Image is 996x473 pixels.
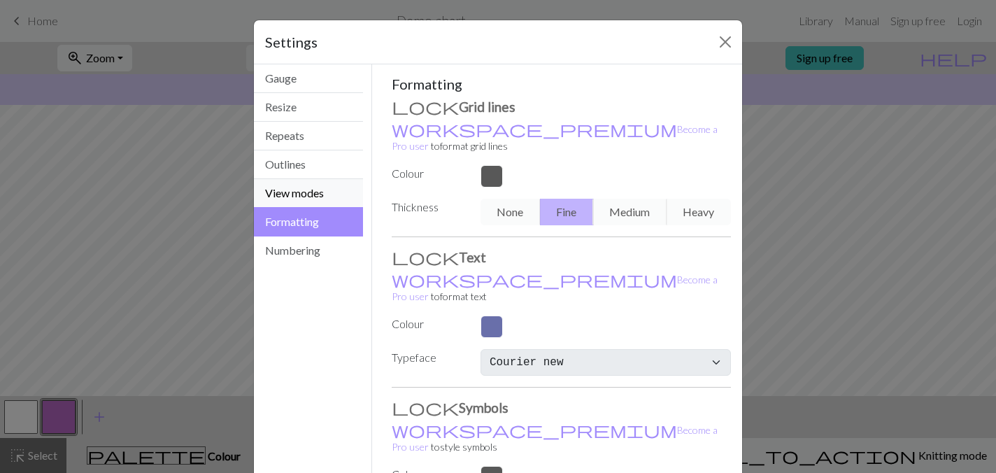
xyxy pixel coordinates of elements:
[392,76,732,92] h5: Formatting
[392,424,718,453] small: to style symbols
[383,349,472,370] label: Typeface
[392,399,732,416] h3: Symbols
[392,274,718,302] a: Become a Pro user
[392,248,732,265] h3: Text
[392,123,718,152] a: Become a Pro user
[392,119,677,139] span: workspace_premium
[392,98,732,115] h3: Grid lines
[392,424,718,453] a: Become a Pro user
[254,150,363,179] button: Outlines
[383,199,472,220] label: Thickness
[392,269,677,289] span: workspace_premium
[254,64,363,93] button: Gauge
[254,207,363,236] button: Formatting
[254,122,363,150] button: Repeats
[714,31,737,53] button: Close
[383,316,472,332] label: Colour
[392,274,718,302] small: to format text
[392,123,718,152] small: to format grid lines
[265,31,318,52] h5: Settings
[254,179,363,208] button: View modes
[254,93,363,122] button: Resize
[392,420,677,439] span: workspace_premium
[383,165,472,182] label: Colour
[254,236,363,264] button: Numbering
